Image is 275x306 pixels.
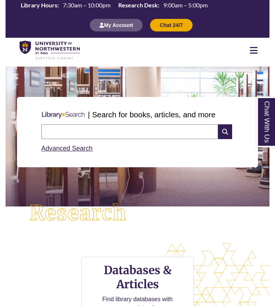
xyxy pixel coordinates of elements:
span: 7:30am – 10:00pm [63,1,111,9]
img: UNWSP Library Logo [20,41,80,60]
p: | Search for books, articles, and more [88,109,215,120]
button: My Account [90,19,143,31]
span: 9:00am – 5:00pm [163,1,208,9]
table: Hours Today [18,1,211,10]
a: Hours Today [18,1,211,11]
a: Advanced Search [41,145,93,152]
i: Search [218,124,232,139]
h3: Databases & Articles [88,263,187,291]
th: Library Hours: [18,1,60,9]
a: My Account [90,22,143,28]
img: Research [19,192,137,234]
a: Chat 24/7 [150,22,192,28]
th: Research Desk: [115,1,160,9]
button: Chat 24/7 [150,19,192,31]
img: Libary Search [38,109,88,121]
